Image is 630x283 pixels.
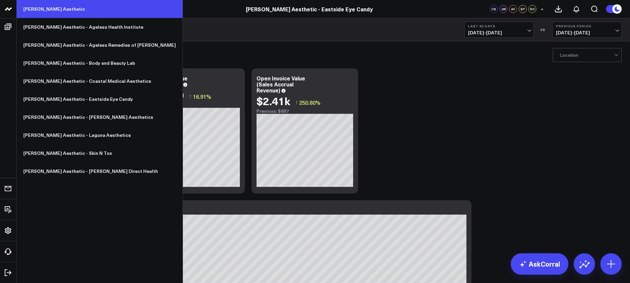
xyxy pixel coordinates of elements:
[509,5,517,13] div: AF
[193,93,211,100] span: 16.91%
[464,22,534,38] button: Last 30 Days[DATE]-[DATE]
[246,5,373,13] a: [PERSON_NAME] Aesthetic - Eastside Eye Candy
[299,99,320,106] span: 250.80%
[189,92,192,101] span: ↑
[295,98,298,107] span: ↑
[552,22,622,38] button: Previous Period[DATE]-[DATE]
[17,108,183,126] a: [PERSON_NAME] Aesthetic - [PERSON_NAME] Aesthetics
[511,253,568,275] a: AskCorral
[519,5,527,13] div: SP
[17,72,183,90] a: [PERSON_NAME] Aesthetic - Coastal Medical Aesthetics
[257,108,353,114] div: Previous: $687
[556,24,618,28] b: Previous Period
[257,95,290,107] div: $2.41k
[17,162,183,180] a: [PERSON_NAME] Aesthetic - [PERSON_NAME] Direct Health
[538,5,546,13] button: +
[468,24,530,28] b: Last 30 Days
[17,144,183,162] a: [PERSON_NAME] Aesthetic - Skin N Tox
[528,5,536,13] div: NC
[17,18,183,36] a: [PERSON_NAME] Aesthetic - Ageless Health Institute
[17,54,183,72] a: [PERSON_NAME] Aesthetic - Body and Beauty Lab
[541,7,544,11] span: +
[17,90,183,108] a: [PERSON_NAME] Aesthetic - Eastside Eye Candy
[499,5,507,13] div: JW
[257,74,305,94] div: Open Invoice Value (Sales Accrual Revenue)
[490,5,498,13] div: CS
[556,30,618,35] span: [DATE] - [DATE]
[17,126,183,144] a: [PERSON_NAME] Aesthetic - Laguna Aesthetics
[17,36,183,54] a: [PERSON_NAME] Aesthetic - Ageless Remedies of [PERSON_NAME]
[537,28,549,32] div: VS
[143,102,240,108] div: Previous: $439.21
[468,30,530,35] span: [DATE] - [DATE]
